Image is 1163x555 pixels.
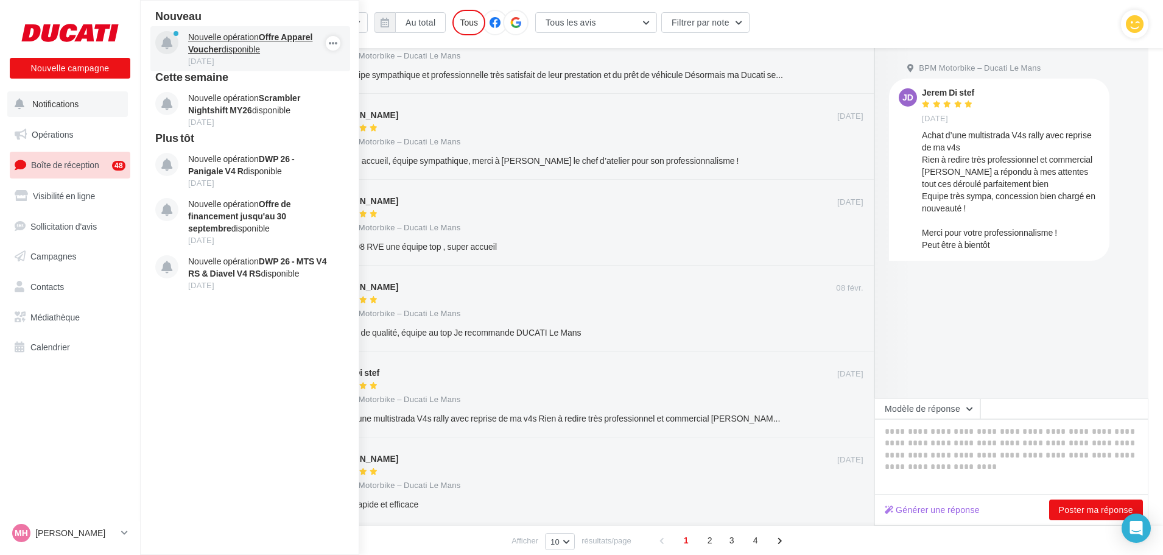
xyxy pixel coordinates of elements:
[922,129,1100,251] div: Achat d’une multistrada V4s rally avec reprise de ma v4s Rien à redire très professionnel et comm...
[452,10,485,35] div: Tous
[874,398,980,419] button: Modèle de réponse
[30,342,70,352] span: Calendrier
[902,91,913,104] span: JD
[30,281,64,292] span: Contacts
[31,160,99,170] span: Boîte de réception
[10,521,130,545] a: MH [PERSON_NAME]
[327,327,784,339] div: Travaille de qualité, équipe au top Je recommande DUCATI Le Mans
[30,221,97,231] span: Sollicitation d'avis
[1049,500,1143,520] button: Poster ma réponse
[327,498,784,511] div: Simple rapide et efficace
[550,537,560,546] span: 10
[7,152,133,178] a: Boîte de réception48
[339,308,460,319] span: BPM Motorbike – Ducati Le Mans
[746,531,765,550] span: 4
[7,305,133,330] a: Médiathèque
[7,91,128,117] button: Notifications
[7,214,133,239] a: Sollicitation d'avis
[7,244,133,269] a: Campagnes
[7,183,133,209] a: Visibilité en ligne
[30,312,80,322] span: Médiathèque
[546,17,596,27] span: Tous les avis
[327,195,398,207] div: [PERSON_NAME]
[836,283,863,294] span: 08 févr.
[535,12,657,33] button: Tous les avis
[837,111,863,122] span: [DATE]
[327,412,784,425] div: Achat d’une multistrada V4s rally avec reprise de ma v4s Rien à redire très professionnel et comm...
[700,531,720,550] span: 2
[919,63,1041,74] span: BPM Motorbike – Ducati Le Mans
[112,161,125,171] div: 48
[7,334,133,360] a: Calendrier
[837,197,863,208] span: [DATE]
[30,251,77,261] span: Campagnes
[327,69,784,81] div: Une équipe sympathique et professionnelle très satisfait de leur prestation et du prêt de véhicul...
[837,454,863,465] span: [DATE]
[581,535,631,546] span: résultats/page
[374,12,446,33] button: Au total
[339,222,460,233] span: BPM Motorbike – Ducati Le Mans
[339,136,460,147] span: BPM Motorbike – Ducati Le Mans
[339,51,460,62] span: BPM Motorbike – Ducati Le Mans
[837,369,863,380] span: [DATE]
[327,281,398,293] div: [PERSON_NAME]
[327,453,398,465] div: [PERSON_NAME]
[10,58,130,79] button: Nouvelle campagne
[32,99,79,109] span: Notifications
[327,109,398,121] div: [PERSON_NAME]
[327,241,784,253] div: Achat 698 RVE une équipe top , super accueil
[32,129,73,140] span: Opérations
[922,113,948,124] span: [DATE]
[922,88,975,97] div: Jerem Di stef
[661,12,750,33] button: Filtrer par note
[7,122,133,147] a: Opérations
[327,155,784,167] div: Très bon accueil, équipe sympathique, merci à [PERSON_NAME] le chef d’atelier pour son profession...
[35,527,116,539] p: [PERSON_NAME]
[545,533,575,550] button: 10
[33,191,95,201] span: Visibilité en ligne
[339,480,460,491] span: BPM Motorbike – Ducati Le Mans
[1122,514,1151,543] div: Open Intercom Messenger
[339,394,460,405] span: BPM Motorbike – Ducati Le Mans
[880,503,985,517] button: Générer une réponse
[676,531,696,550] span: 1
[722,531,742,550] span: 3
[7,274,133,300] a: Contacts
[511,535,538,546] span: Afficher
[15,527,28,539] span: MH
[395,12,446,33] button: Au total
